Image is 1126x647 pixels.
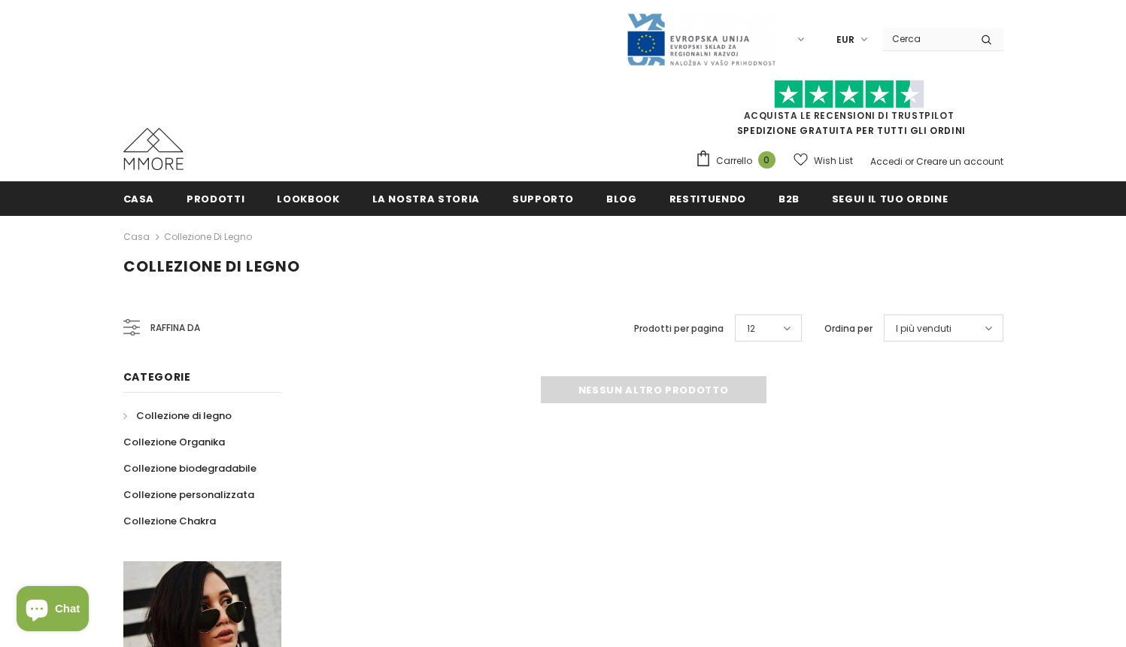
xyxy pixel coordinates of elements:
span: Raffina da [150,320,200,336]
span: supporto [512,192,574,206]
a: Collezione biodegradabile [123,455,256,481]
span: Collezione di legno [123,256,300,277]
span: Lookbook [277,192,339,206]
span: Carrello [716,153,752,169]
span: Blog [606,192,637,206]
a: Collezione Chakra [123,508,216,534]
a: B2B [778,181,800,215]
span: Prodotti [187,192,244,206]
span: Restituendo [669,192,746,206]
a: Restituendo [669,181,746,215]
span: Collezione Chakra [123,514,216,528]
inbox-online-store-chat: Shopify online store chat [12,586,93,635]
a: Collezione Organika [123,429,225,455]
span: 0 [758,151,775,169]
label: Ordina per [824,321,873,336]
span: Collezione personalizzata [123,488,254,502]
a: Collezione di legno [164,230,252,243]
span: Collezione biodegradabile [123,461,256,475]
span: Collezione Organika [123,435,225,449]
span: Wish List [814,153,853,169]
input: Search Site [883,28,970,50]
span: SPEDIZIONE GRATUITA PER TUTTI GLI ORDINI [695,87,1003,137]
a: Accedi [870,155,903,168]
img: Casi MMORE [123,128,184,170]
a: Javni Razpis [626,32,776,45]
span: 12 [747,321,755,336]
a: Blog [606,181,637,215]
a: Casa [123,228,150,246]
span: Segui il tuo ordine [832,192,948,206]
span: B2B [778,192,800,206]
a: Collezione personalizzata [123,481,254,508]
a: Lookbook [277,181,339,215]
span: Collezione di legno [136,409,232,423]
span: Categorie [123,369,191,384]
span: La nostra storia [372,192,480,206]
a: Collezione di legno [123,402,232,429]
a: Casa [123,181,155,215]
a: supporto [512,181,574,215]
span: I più venduti [896,321,951,336]
a: La nostra storia [372,181,480,215]
a: Carrello 0 [695,150,783,172]
label: Prodotti per pagina [634,321,724,336]
span: EUR [836,32,854,47]
a: Segui il tuo ordine [832,181,948,215]
a: Creare un account [916,155,1003,168]
a: Prodotti [187,181,244,215]
span: or [905,155,914,168]
a: Acquista le recensioni di TrustPilot [744,109,955,122]
span: Casa [123,192,155,206]
img: Fidati di Pilot Stars [774,80,924,109]
img: Javni Razpis [626,12,776,67]
a: Wish List [794,147,853,174]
